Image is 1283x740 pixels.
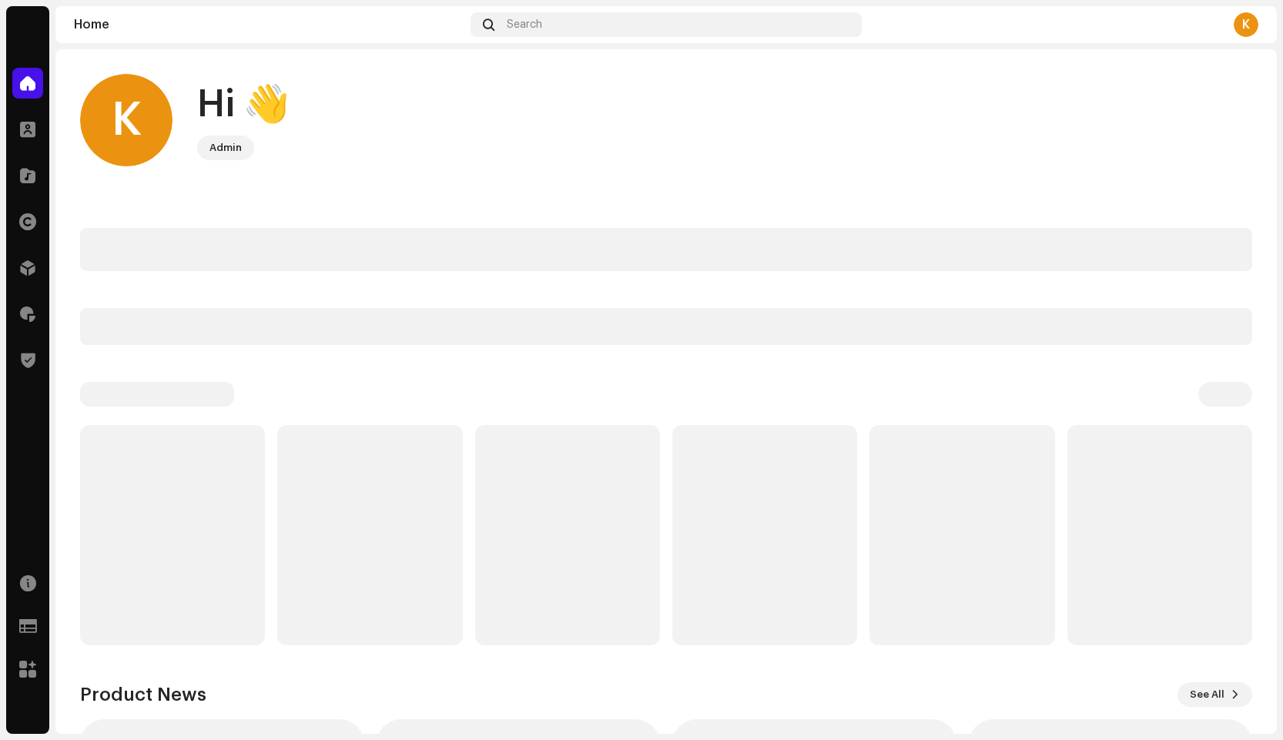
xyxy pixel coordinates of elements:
[80,682,206,707] h3: Product News
[209,139,242,157] div: Admin
[74,18,464,31] div: Home
[197,80,290,129] div: Hi 👋
[507,18,542,31] span: Search
[80,74,173,166] div: K
[1177,682,1252,707] button: See All
[1190,679,1224,710] span: See All
[1234,12,1258,37] div: K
